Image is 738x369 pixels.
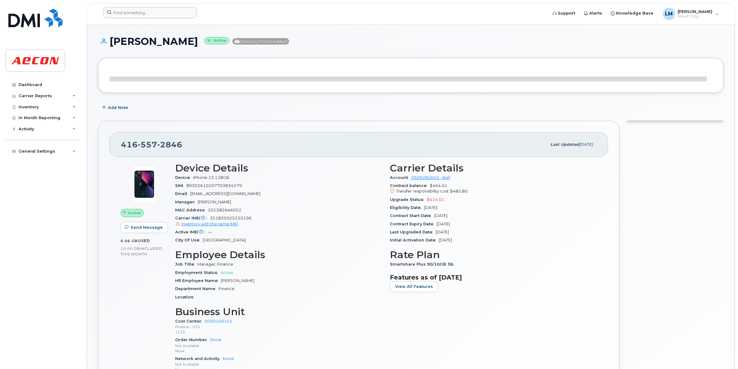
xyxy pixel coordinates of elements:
[175,356,223,361] span: Network and Activity
[175,329,382,335] p: 1125
[121,246,162,256] span: included this month
[579,142,593,147] span: [DATE]
[175,343,382,348] p: Not Available
[198,200,231,204] span: [PERSON_NAME]
[175,175,193,180] span: Device
[175,183,186,188] span: SIM
[138,238,150,243] span: used
[175,362,382,367] p: Not Available
[390,249,597,260] h3: Rate Plan
[390,183,430,188] span: Contract balance
[210,337,221,342] a: None
[390,230,436,234] span: Last Upgraded Date
[175,163,382,174] h3: Device Details
[175,216,210,220] span: Carrier IMEI
[390,222,437,226] span: Contract Expiry Date
[175,200,198,204] span: Manager
[121,140,182,149] span: 416
[396,189,449,193] span: Transfer responsibility cost
[175,262,197,267] span: Job Title
[98,102,133,113] button: Add Note
[411,175,450,180] a: 0509282645 - Bell
[208,208,241,212] span: 2015826e6052
[437,222,450,226] span: [DATE]
[390,213,434,218] span: Contract Start Date
[175,230,208,234] span: Active IMEI
[390,175,411,180] span: Account
[98,36,723,47] h1: [PERSON_NAME]
[390,238,439,242] span: Initial Activation Date
[175,191,190,196] span: Email
[175,319,205,323] span: Cost Center
[175,249,382,260] h3: Employee Details
[390,163,597,174] h3: Carrier Details
[223,356,234,361] a: None
[126,166,163,203] img: image20231002-3703462-1ig824h.jpeg
[424,205,437,210] span: [DATE]
[450,189,468,193] span: $485.80
[205,319,232,323] a: 0000160101
[121,222,168,233] button: Send Message
[390,274,597,281] h3: Features as of [DATE]
[203,238,246,242] span: [GEOGRAPHIC_DATA]
[175,208,208,212] span: MAC Address
[204,37,229,44] small: Active
[175,295,197,299] span: Location
[218,286,235,291] span: Finance
[121,239,138,243] span: 6.06 GB
[128,210,141,216] span: Active
[175,324,382,329] p: Finance - UTS
[221,278,254,283] span: [PERSON_NAME]
[131,224,163,230] span: Send Message
[232,38,289,45] span: Directory Push Enabled
[439,238,452,242] span: [DATE]
[208,230,212,234] span: —
[121,246,140,251] span: 10.00 GB
[175,216,382,227] span: 351835925255196
[175,270,221,275] span: Employment Status
[390,281,438,292] button: View All Features
[193,175,229,180] span: iPhone 13 128GB
[395,284,433,289] span: View All Features
[197,262,233,267] span: Manager, Finance
[175,306,382,317] h3: Business Unit
[427,197,444,202] span: $414.01
[550,142,579,147] span: Last updated
[390,183,597,194] span: $464.01
[175,337,210,342] span: Order Number
[434,213,447,218] span: [DATE]
[175,238,203,242] span: City Of Use
[181,222,238,226] span: Inventory with the same IMEI
[436,230,449,234] span: [DATE]
[186,183,242,188] span: 89302610207703834579
[175,286,218,291] span: Department Name
[175,222,238,226] a: Inventory with the same IMEI
[390,205,424,210] span: Eligibility Date
[175,278,221,283] span: HR Employee Name
[175,348,382,354] p: None
[221,270,233,275] span: Active
[138,140,157,149] span: 557
[190,191,261,196] span: [EMAIL_ADDRESS][DOMAIN_NAME]
[390,262,456,267] span: Smartshare Plus 90/10GB 36
[157,140,182,149] span: 2846
[390,197,427,202] span: Upgrade Status
[108,105,128,111] span: Add Note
